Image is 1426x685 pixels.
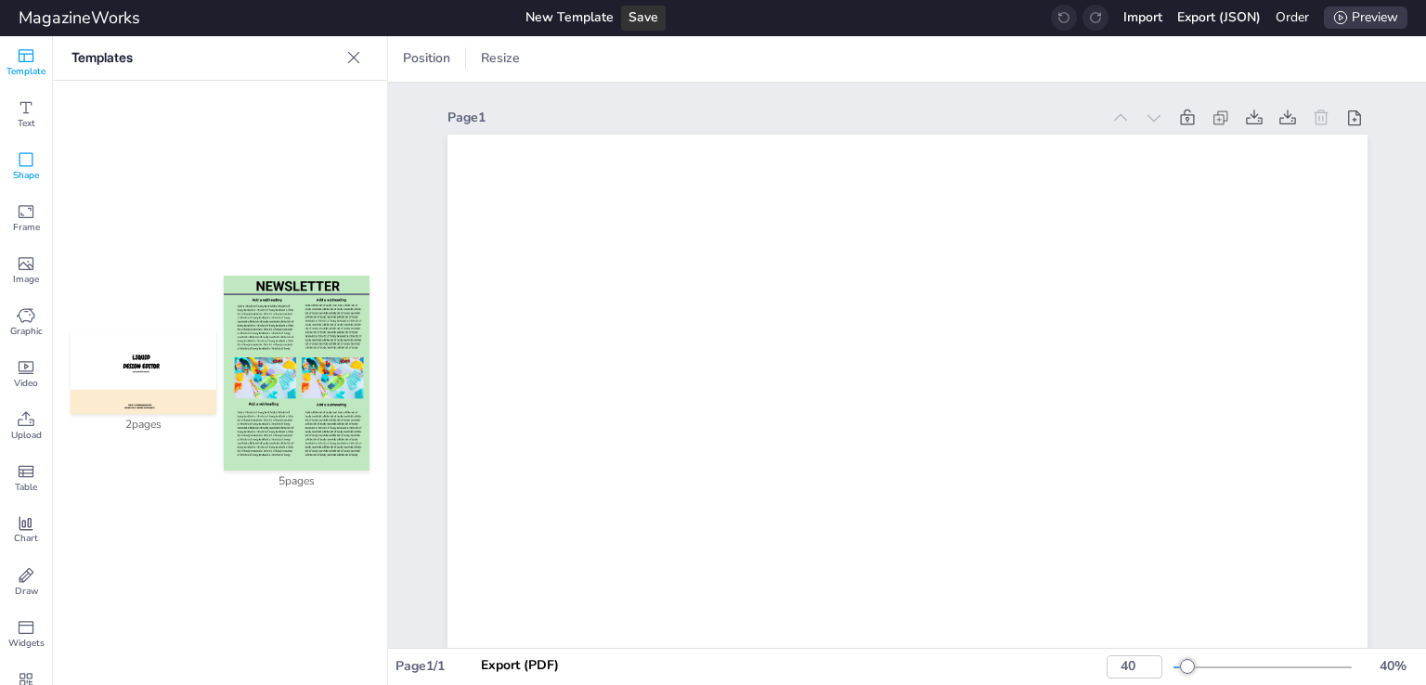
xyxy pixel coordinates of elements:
[481,655,559,676] div: Export (PDF)
[1177,7,1261,28] div: Export (JSON)
[477,48,524,69] span: Resize
[18,117,35,130] span: Text
[1370,656,1415,677] div: 40 %
[1324,6,1407,29] div: Preview
[395,656,776,677] div: Page 1 / 1
[71,35,339,80] p: Templates
[6,65,45,78] span: Template
[1276,8,1309,26] a: Order
[10,325,43,338] span: Graphic
[621,6,666,30] div: Save
[279,472,315,490] span: 5 pages
[15,585,38,598] span: Draw
[19,5,140,32] div: MagazineWorks
[71,331,216,414] img: Template 1
[14,532,38,545] span: Chart
[399,48,454,69] span: Position
[1123,7,1162,28] div: Import
[525,7,614,28] div: New Template
[13,169,39,182] span: Shape
[11,429,42,442] span: Upload
[224,276,369,471] img: Template 2
[447,108,1100,128] div: Page 1
[14,377,38,390] span: Video
[1107,655,1162,678] input: Enter zoom percentage (1-500)
[15,481,37,494] span: Table
[13,273,39,286] span: Image
[125,416,162,433] span: 2 pages
[8,637,45,650] span: Widgets
[13,221,40,234] span: Frame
